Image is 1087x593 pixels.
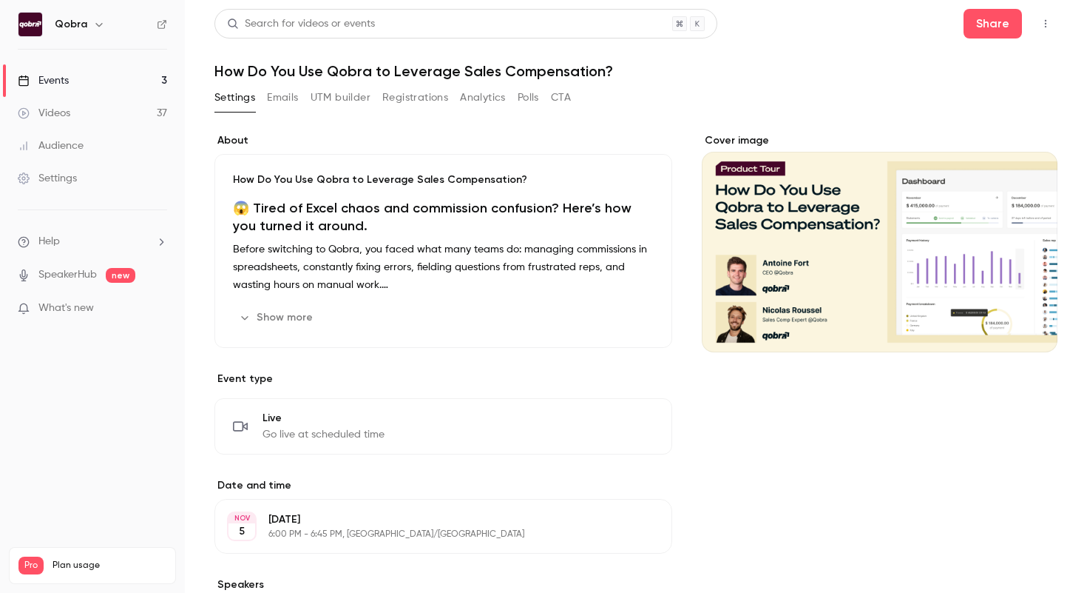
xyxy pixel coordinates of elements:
a: SpeakerHub [38,267,97,283]
label: Date and time [214,478,672,493]
p: 5 [239,524,245,539]
button: UTM builder [311,86,370,110]
button: CTA [551,86,571,110]
span: Plan usage [53,560,166,572]
h6: Qobra [55,17,87,32]
div: NOV [228,513,255,523]
button: Share [964,9,1022,38]
p: [DATE] [268,512,594,527]
p: Event type [214,372,672,386]
p: How Do You Use Qobra to Leverage Sales Compensation? [233,172,654,187]
label: About [214,133,672,148]
p: 6:00 PM - 6:45 PM, [GEOGRAPHIC_DATA]/[GEOGRAPHIC_DATA] [268,529,594,540]
div: Audience [18,138,84,153]
div: Events [18,73,69,88]
img: Qobra [18,13,42,36]
iframe: Noticeable Trigger [149,302,167,315]
div: Videos [18,106,70,121]
span: Go live at scheduled time [263,427,385,442]
li: help-dropdown-opener [18,234,167,249]
section: Cover image [702,133,1057,352]
label: Speakers [214,577,672,592]
p: Before switching to Qobra, you faced what many teams do: managing commissions in spreadsheets, co... [233,241,654,294]
span: new [106,268,135,283]
label: Cover image [702,133,1057,148]
h1: How Do You Use Qobra to Leverage Sales Compensation? [214,62,1057,80]
span: Help [38,234,60,249]
button: Emails [267,86,298,110]
button: Registrations [382,86,448,110]
div: Settings [18,171,77,186]
button: Analytics [460,86,506,110]
button: Polls [518,86,539,110]
h1: 😱 Tired of Excel chaos and commission confusion? Here’s how you turned it around. [233,199,654,235]
button: Settings [214,86,255,110]
button: Show more [233,306,322,329]
span: What's new [38,301,94,316]
span: Pro [18,557,44,574]
div: Search for videos or events [227,16,375,32]
span: Live [263,411,385,426]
